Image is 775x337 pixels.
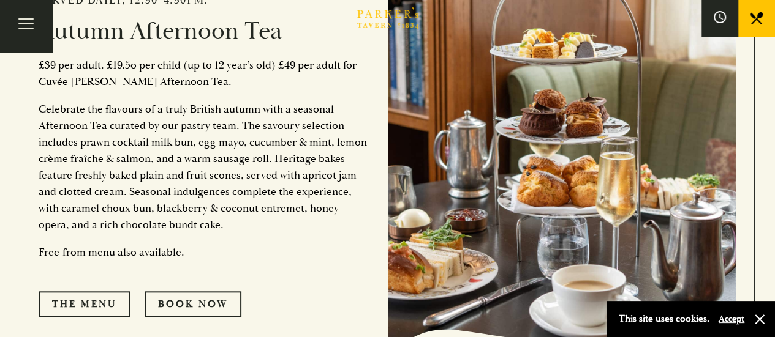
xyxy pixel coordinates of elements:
[39,291,130,317] a: The Menu
[39,57,369,90] p: £39 per adult. £19.5o per child (up to 12 year’s old) £49 per adult for Cuvée [PERSON_NAME] After...
[39,101,369,233] p: Celebrate the flavours of a truly British autumn with a seasonal Afternoon Tea curated by our pas...
[719,313,744,325] button: Accept
[145,291,241,317] a: Book Now
[39,244,369,261] p: Free-from menu also available.
[39,17,369,46] h2: Autumn Afternoon Tea
[754,313,766,325] button: Close and accept
[619,310,709,328] p: This site uses cookies.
